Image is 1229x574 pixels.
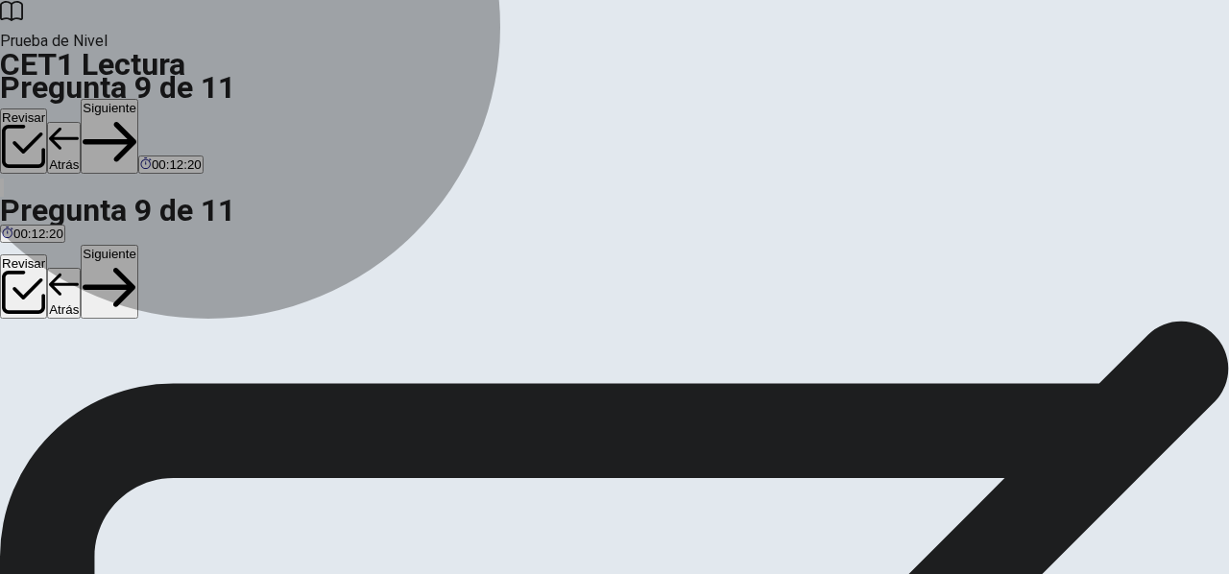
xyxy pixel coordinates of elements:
span: 00:12:20 [152,157,202,172]
button: 00:12:20 [138,155,204,174]
button: Siguiente [81,245,138,320]
button: Siguiente [81,99,138,174]
button: Atrás [47,268,81,319]
button: Atrás [47,122,81,173]
span: 00:12:20 [13,227,63,241]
